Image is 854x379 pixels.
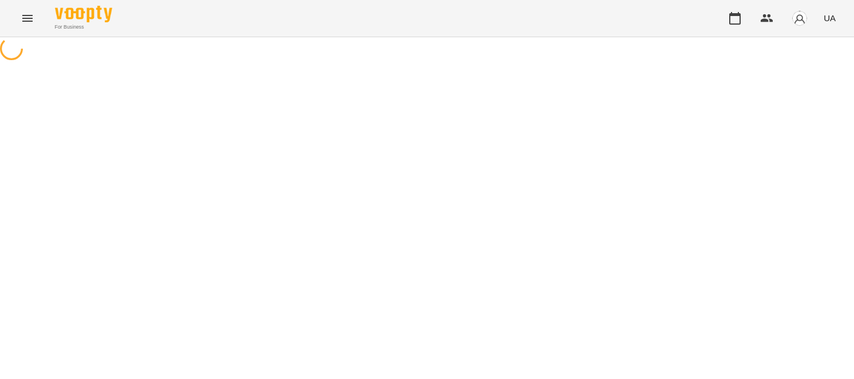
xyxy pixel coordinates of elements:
[55,23,112,31] span: For Business
[14,5,41,32] button: Menu
[55,6,112,22] img: Voopty Logo
[792,10,808,26] img: avatar_s.png
[819,7,840,29] button: UA
[824,12,836,24] span: UA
